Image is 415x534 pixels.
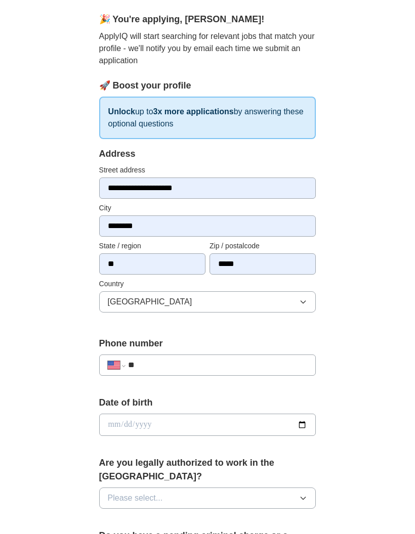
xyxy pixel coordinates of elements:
p: ApplyIQ will start searching for relevant jobs that match your profile - we'll notify you by emai... [99,30,316,67]
label: Country [99,279,316,289]
div: 🚀 Boost your profile [99,79,316,93]
button: [GEOGRAPHIC_DATA] [99,291,316,313]
label: Date of birth [99,396,316,410]
strong: Unlock [108,107,135,116]
span: [GEOGRAPHIC_DATA] [108,296,192,308]
label: State / region [99,241,205,251]
div: 🎉 You're applying , [PERSON_NAME] ! [99,13,316,26]
label: Street address [99,165,316,175]
button: Please select... [99,487,316,509]
p: up to by answering these optional questions [99,97,316,139]
span: Please select... [108,492,163,504]
div: Address [99,147,316,161]
label: Phone number [99,337,316,350]
label: City [99,203,316,213]
label: Zip / postalcode [210,241,316,251]
strong: 3x more applications [153,107,234,116]
label: Are you legally authorized to work in the [GEOGRAPHIC_DATA]? [99,456,316,483]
